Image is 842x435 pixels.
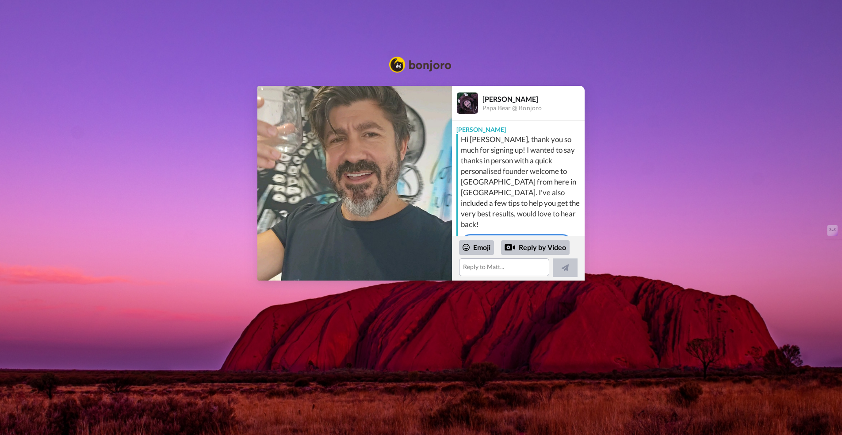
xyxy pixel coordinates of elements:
[461,234,572,253] a: Book a free product demo
[461,134,582,230] div: Hi [PERSON_NAME], thank you so much for signing up! I wanted to say thanks in person with a quick...
[257,86,452,281] img: f45c4716-8650-41dd-ba92-8eaf85e0de4b-thumb.jpg
[459,240,494,254] div: Emoji
[501,240,570,255] div: Reply by Video
[457,92,478,114] img: Profile Image
[482,95,584,103] div: [PERSON_NAME]
[482,104,584,112] div: Papa Bear @ Bonjoro
[505,242,515,253] div: Reply by Video
[389,57,451,73] img: Bonjoro Logo
[452,121,585,134] div: [PERSON_NAME]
